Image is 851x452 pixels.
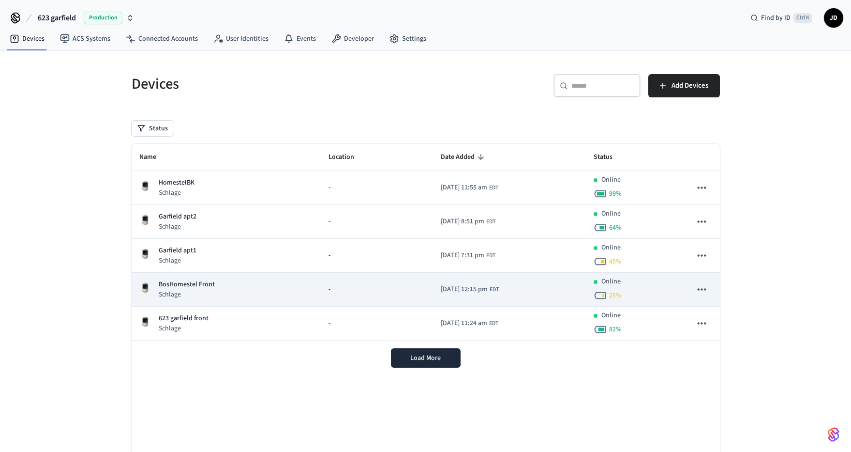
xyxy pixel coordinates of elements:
p: BosHomestel Front [159,280,215,290]
button: Load More [391,348,461,368]
img: Schlage Sense Smart Deadbolt with Camelot Trim, Front [139,248,151,260]
button: Add Devices [648,74,720,97]
span: 64 % [609,223,622,233]
span: Date Added [441,150,487,165]
span: [DATE] 7:31 pm [441,250,484,261]
span: JD [825,9,842,27]
table: sticky table [132,144,720,341]
span: Find by ID [761,13,791,23]
span: [DATE] 8:51 pm [441,217,484,227]
p: Online [601,209,621,219]
p: HomestelBK [159,178,194,188]
img: Schlage Sense Smart Deadbolt with Camelot Trim, Front [139,214,151,226]
span: Production [84,12,122,24]
span: 99 % [609,189,622,199]
span: - [328,217,330,227]
a: Developer [324,30,382,47]
p: Garfield apt1 [159,246,196,256]
p: Garfield apt2 [159,212,196,222]
span: EDT [486,218,495,226]
p: Online [601,175,621,185]
div: America/New_York [441,318,498,328]
a: Events [276,30,324,47]
span: [DATE] 11:55 am [441,183,487,193]
p: Schlage [159,256,196,265]
span: 623 garfield [38,12,76,24]
p: Schlage [159,290,215,299]
button: JD [824,8,843,28]
h5: Devices [132,74,420,94]
img: Schlage Sense Smart Deadbolt with Camelot Trim, Front [139,180,151,192]
p: 623 garfield front [159,313,209,324]
span: Add Devices [672,79,708,92]
a: ACS Systems [52,30,118,47]
p: Online [601,243,621,253]
div: America/New_York [441,284,499,295]
span: Name [139,150,169,165]
span: - [328,250,330,261]
div: America/New_York [441,217,495,227]
span: EDT [489,319,498,328]
a: Settings [382,30,434,47]
span: Location [328,150,367,165]
span: Ctrl K [793,13,812,23]
div: America/New_York [441,250,495,261]
a: User Identities [206,30,276,47]
span: [DATE] 12:15 pm [441,284,488,295]
a: Devices [2,30,52,47]
span: 45 % [609,257,622,266]
a: Connected Accounts [118,30,206,47]
span: - [328,183,330,193]
span: Load More [410,353,441,363]
span: [DATE] 11:24 am [441,318,487,328]
div: America/New_York [441,183,498,193]
button: Status [132,121,174,136]
img: Schlage Sense Smart Deadbolt with Camelot Trim, Front [139,282,151,294]
p: Online [601,311,621,321]
p: Schlage [159,222,196,232]
img: SeamLogoGradient.69752ec5.svg [828,427,839,442]
p: Online [601,277,621,287]
span: 25 % [609,291,622,300]
span: 82 % [609,325,622,334]
span: EDT [486,251,495,260]
img: Schlage Sense Smart Deadbolt with Camelot Trim, Front [139,316,151,327]
div: Find by IDCtrl K [743,9,820,27]
span: EDT [489,184,498,192]
span: EDT [490,285,499,294]
p: Schlage [159,324,209,333]
span: Status [594,150,625,165]
p: Schlage [159,188,194,198]
span: - [328,318,330,328]
span: - [328,284,330,295]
